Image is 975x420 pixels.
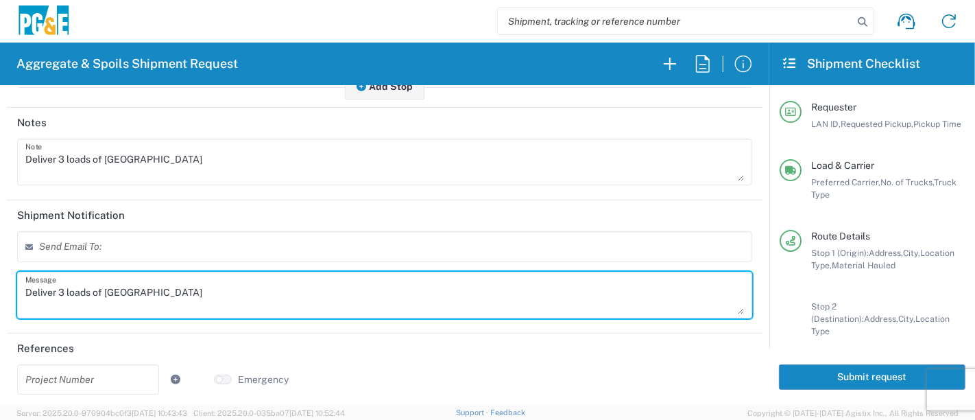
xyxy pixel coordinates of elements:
[898,314,915,324] span: City,
[864,314,898,324] span: Address,
[456,408,490,417] a: Support
[17,209,125,222] h2: Shipment Notification
[811,119,841,129] span: LAN ID,
[913,119,961,129] span: Pickup Time
[16,56,238,72] h2: Aggregate & Spoils Shipment Request
[782,56,920,72] h2: Shipment Checklist
[490,408,525,417] a: Feedback
[841,119,913,129] span: Requested Pickup,
[16,5,71,38] img: pge
[345,74,424,100] button: Add Stop
[779,364,965,390] button: Submit request
[498,8,853,34] input: Shipment, tracking or reference number
[903,248,920,258] span: City,
[880,177,934,187] span: No. of Trucks,
[832,260,895,270] span: Material Hauled
[166,370,185,389] a: Add Reference
[747,407,959,419] span: Copyright © [DATE]-[DATE] Agistix Inc., All Rights Reserved
[289,409,345,417] span: [DATE] 10:52:44
[869,248,903,258] span: Address,
[16,409,187,417] span: Server: 2025.20.0-970904bc0f3
[239,373,289,386] label: Emergency
[132,409,187,417] span: [DATE] 10:43:43
[811,248,869,258] span: Stop 1 (Origin):
[193,409,345,417] span: Client: 2025.20.0-035ba07
[811,102,856,113] span: Requester
[811,177,880,187] span: Preferred Carrier,
[17,342,74,355] h2: References
[17,116,47,130] h2: Notes
[811,301,864,324] span: Stop 2 (Destination):
[811,160,874,171] span: Load & Carrier
[811,231,870,242] span: Route Details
